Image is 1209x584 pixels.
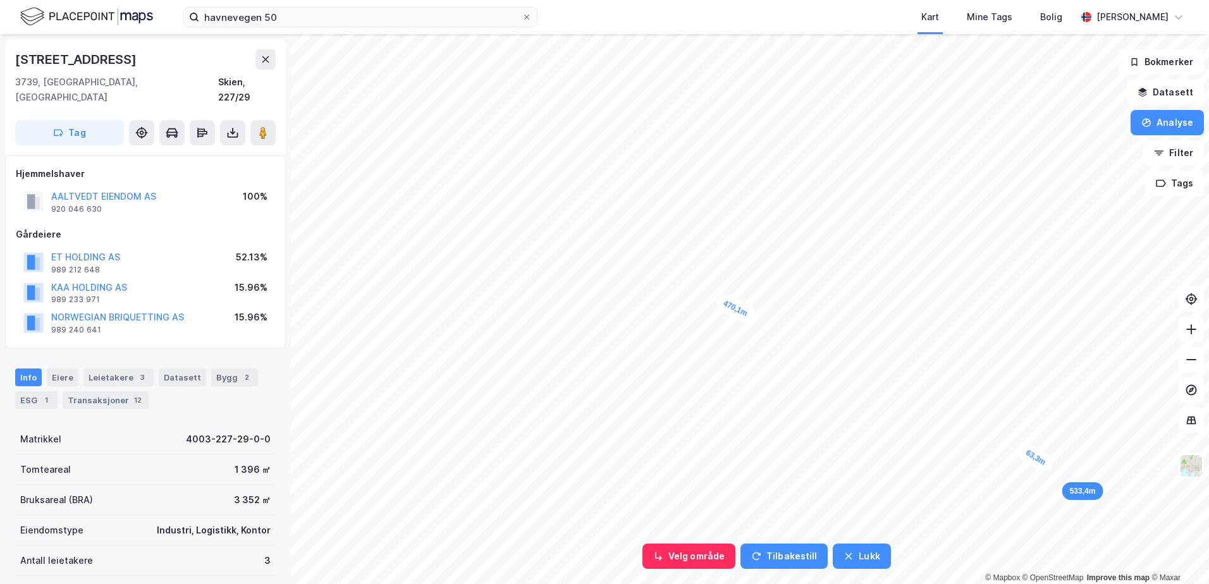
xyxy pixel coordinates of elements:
div: 1 [40,394,52,406]
img: logo.f888ab2527a4732fd821a326f86c7f29.svg [20,6,153,28]
div: Industri, Logistikk, Kontor [157,523,271,538]
div: Gårdeiere [16,227,275,242]
iframe: Chat Widget [1146,523,1209,584]
div: 15.96% [235,280,267,295]
div: Bolig [1040,9,1062,25]
div: Eiere [47,368,78,386]
button: Datasett [1127,80,1204,105]
div: 989 240 641 [51,325,101,335]
div: Info [15,368,42,386]
button: Analyse [1131,110,1204,135]
div: ESG [15,391,58,409]
div: Antall leietakere [20,553,93,568]
div: 3 [264,553,271,568]
div: 3739, [GEOGRAPHIC_DATA], [GEOGRAPHIC_DATA] [15,75,218,105]
button: Tags [1145,171,1204,196]
div: 989 212 648 [51,265,100,275]
div: Map marker [1016,441,1056,475]
div: Bygg [211,368,258,386]
button: Bokmerker [1119,49,1204,75]
div: [STREET_ADDRESS] [15,49,139,70]
button: Velg område [642,544,735,569]
div: Kart [921,9,939,25]
div: 989 233 971 [51,295,100,305]
button: Tilbakestill [740,544,828,569]
img: Z [1179,454,1203,478]
div: 920 046 630 [51,204,102,214]
button: Lukk [833,544,890,569]
button: Tag [15,120,124,145]
div: Bruksareal (BRA) [20,492,93,508]
div: Tomteareal [20,462,71,477]
div: 3 352 ㎡ [234,492,271,508]
div: Eiendomstype [20,523,83,538]
div: Hjemmelshaver [16,166,275,181]
div: 4003-227-29-0-0 [186,432,271,447]
div: Datasett [159,368,206,386]
div: Skien, 227/29 [218,75,276,105]
div: [PERSON_NAME] [1096,9,1169,25]
div: 15.96% [235,310,267,325]
div: 100% [243,189,267,204]
div: Map marker [1062,482,1103,500]
a: Mapbox [985,573,1020,582]
div: Matrikkel [20,432,61,447]
div: Map marker [713,291,758,325]
div: 1 396 ㎡ [235,462,271,477]
button: Filter [1143,140,1204,166]
div: 2 [240,371,253,384]
div: 3 [136,371,149,384]
a: Improve this map [1087,573,1150,582]
div: 52.13% [236,250,267,265]
div: Leietakere [83,368,154,386]
a: OpenStreetMap [1022,573,1084,582]
input: Søk på adresse, matrikkel, gårdeiere, leietakere eller personer [199,8,522,27]
div: Transaksjoner [63,391,149,409]
div: 12 [132,394,144,406]
div: Mine Tags [967,9,1012,25]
